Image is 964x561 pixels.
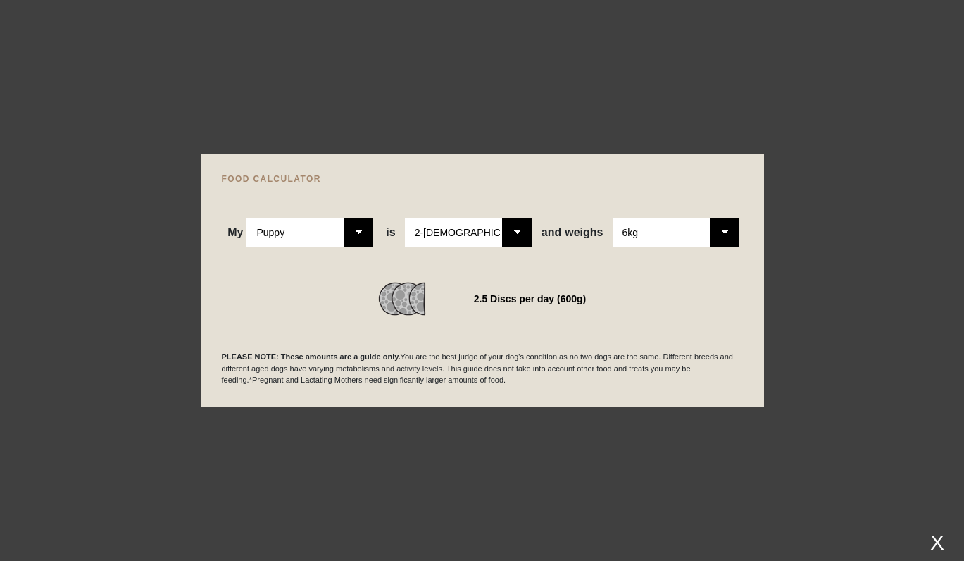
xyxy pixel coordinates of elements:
h4: FOOD CALCULATOR [222,175,743,183]
b: PLEASE NOTE: These amounts are a guide only. [222,352,401,361]
div: 2.5 Discs per day (600g) [474,289,587,309]
span: is [386,226,395,239]
p: You are the best judge of your dog's condition as no two dogs are the same. Different breeds and ... [222,351,743,386]
span: and [542,226,565,239]
span: weighs [542,226,603,239]
div: X [925,531,950,554]
span: My [227,226,243,239]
